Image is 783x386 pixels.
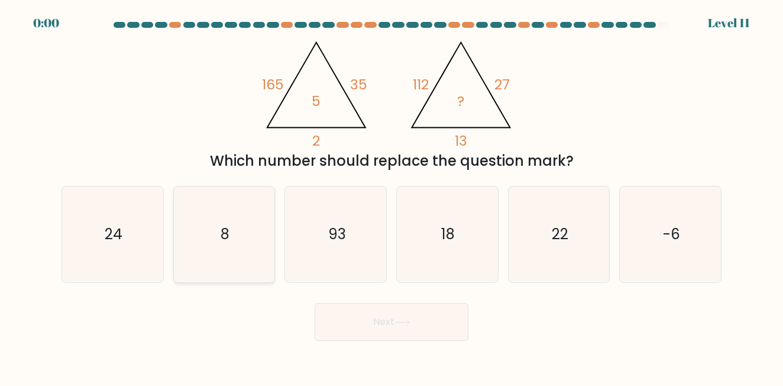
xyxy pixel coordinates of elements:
[457,91,464,111] tspan: ?
[69,150,714,172] div: Which number should replace the question mark?
[328,224,345,244] text: 93
[663,224,680,244] text: -6
[262,75,284,94] tspan: 165
[494,75,510,94] tspan: 27
[221,224,229,244] text: 8
[455,130,467,150] tspan: 13
[708,14,750,32] div: Level 11
[552,224,568,244] text: 22
[33,14,59,32] div: 0:00
[312,130,320,150] tspan: 2
[413,75,429,94] tspan: 112
[350,75,367,94] tspan: 35
[441,224,455,244] text: 18
[312,91,321,111] tspan: 5
[315,303,468,341] button: Next
[105,224,122,244] text: 24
